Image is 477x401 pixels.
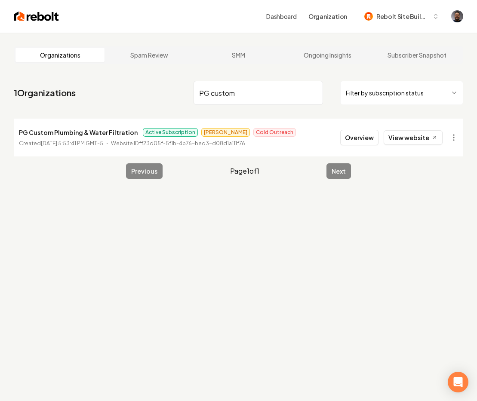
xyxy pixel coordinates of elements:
[201,128,250,137] span: [PERSON_NAME]
[14,87,76,99] a: 1Organizations
[384,130,443,145] a: View website
[194,48,283,62] a: SMM
[14,10,59,22] img: Rebolt Logo
[19,139,103,148] p: Created
[253,128,296,137] span: Cold Outreach
[448,372,468,392] div: Open Intercom Messenger
[372,48,462,62] a: Subscriber Snapshot
[451,10,463,22] img: Daniel Humberto Ortega Celis
[15,48,105,62] a: Organizations
[111,139,245,148] p: Website ID ff23d05f-5f1b-4b76-bed3-d08d1a111f76
[194,81,323,105] input: Search by name or ID
[19,127,138,138] p: PG Custom Plumbing & Water Filtration
[376,12,429,21] span: Rebolt Site Builder
[303,9,352,24] button: Organization
[451,10,463,22] button: Open user button
[364,12,373,21] img: Rebolt Site Builder
[283,48,372,62] a: Ongoing Insights
[143,128,198,137] span: Active Subscription
[340,130,379,145] button: Overview
[266,12,296,21] a: Dashboard
[230,166,259,176] span: Page 1 of 1
[41,140,103,147] time: [DATE] 5:53:41 PM GMT-5
[105,48,194,62] a: Spam Review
